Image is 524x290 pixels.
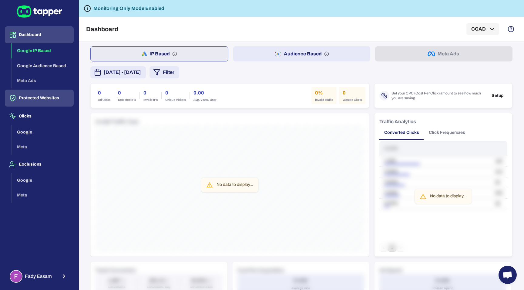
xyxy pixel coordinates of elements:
span: Invalid IPs [143,98,158,102]
a: Exclusions [5,161,74,166]
h6: 0.00 [193,89,216,97]
h6: 0 [143,89,158,97]
span: Unique Visitors [165,98,186,102]
span: Fady Essam [25,273,52,279]
button: [DATE] - [DATE] [90,66,146,78]
button: Exclusions [5,156,74,173]
button: CCAD [466,23,499,35]
h6: Monitoring Only Mode Enabled [93,5,164,12]
span: Wasted Clicks [343,98,362,102]
h6: 0 [98,89,110,97]
span: Invalid Traffic [315,98,333,102]
svg: IP based: Search, Display, and Shopping. [172,51,177,56]
button: Clicks [5,108,74,125]
button: Click Frequencies [424,125,470,140]
button: Google [12,125,74,140]
span: [DATE] - [DATE] [104,69,141,76]
button: Google [12,173,74,188]
button: Protected Websites [5,90,74,107]
h6: 0 [118,89,136,97]
button: Google IP Based [12,43,74,58]
button: Setup [488,91,507,100]
div: No data to display... [430,191,467,202]
img: Fady Essam [10,271,22,282]
button: Audience Based [233,46,371,61]
button: Dashboard [5,26,74,43]
a: Google Audience Based [12,63,74,68]
a: Protected Websites [5,95,74,100]
svg: Tapper is not blocking any fraudulent activity for this domain [84,5,91,12]
a: Google [12,177,74,182]
button: Fady EssamFady Essam [5,268,74,285]
h6: Traffic Analytics [379,118,416,125]
a: Clicks [5,113,74,118]
h6: 0% [315,89,333,97]
h6: 0 [165,89,186,97]
a: Google IP Based [12,48,74,53]
button: Google Audience Based [12,58,74,74]
h6: 0 [343,89,362,97]
span: Set your CPC (Cost Per Click) amount to see how much you are saving. [391,91,485,101]
div: Open chat [499,266,517,284]
a: Dashboard [5,32,74,37]
h5: Dashboard [86,25,118,33]
span: Avg. Visits / User [193,98,216,102]
button: IP Based [90,46,228,61]
div: No data to display... [217,180,253,190]
button: Filter [149,66,179,78]
a: Google [12,129,74,134]
span: Ad Clicks [98,98,110,102]
span: Detected IPs [118,98,136,102]
svg: Audience based: Search, Display, Shopping, Video Performance Max, Demand Generation [324,51,329,56]
button: Converted Clicks [379,125,424,140]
